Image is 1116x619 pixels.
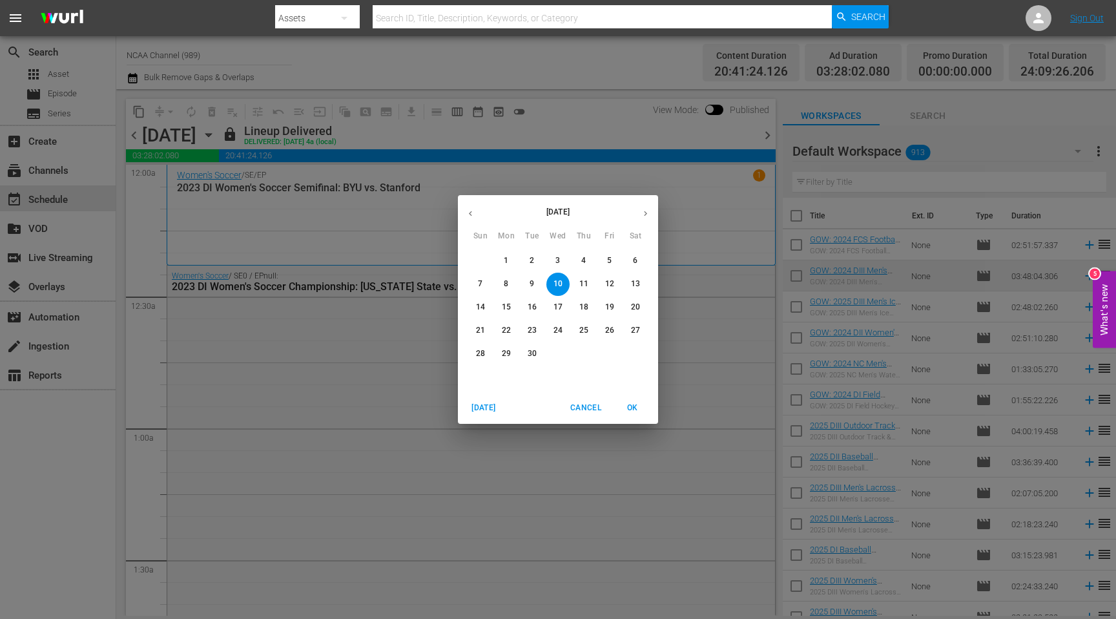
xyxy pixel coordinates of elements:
button: 2 [521,249,544,273]
p: 30 [528,348,537,359]
p: 22 [502,325,511,336]
p: 26 [605,325,614,336]
p: 5 [607,255,612,266]
p: 24 [553,325,563,336]
button: 30 [521,342,544,366]
p: 6 [633,255,637,266]
button: 7 [469,273,492,296]
span: Sat [624,230,647,243]
span: Thu [572,230,595,243]
button: 1 [495,249,518,273]
p: [DATE] [483,206,633,218]
button: 15 [495,296,518,319]
button: 25 [572,319,595,342]
p: 2 [530,255,534,266]
button: 28 [469,342,492,366]
p: 13 [631,278,640,289]
button: 12 [598,273,621,296]
span: Sun [469,230,492,243]
span: Fri [598,230,621,243]
p: 19 [605,302,614,313]
button: 4 [572,249,595,273]
span: Search [851,5,885,28]
p: 12 [605,278,614,289]
img: ans4CAIJ8jUAAAAAAAAAAAAAAAAAAAAAAAAgQb4GAAAAAAAAAAAAAAAAAAAAAAAAJMjXAAAAAAAAAAAAAAAAAAAAAAAAgAT5G... [31,3,93,34]
span: Tue [521,230,544,243]
button: 10 [546,273,570,296]
p: 18 [579,302,588,313]
button: 24 [546,319,570,342]
button: Cancel [565,397,606,419]
span: menu [8,10,23,26]
button: 14 [469,296,492,319]
p: 9 [530,278,534,289]
p: 17 [553,302,563,313]
button: 18 [572,296,595,319]
button: 26 [598,319,621,342]
button: 22 [495,319,518,342]
button: Open Feedback Widget [1093,271,1116,348]
p: 23 [528,325,537,336]
button: 29 [495,342,518,366]
button: 17 [546,296,570,319]
p: 27 [631,325,640,336]
button: 8 [495,273,518,296]
button: 5 [598,249,621,273]
div: 5 [1090,269,1100,279]
p: 16 [528,302,537,313]
span: Mon [495,230,518,243]
p: 21 [476,325,485,336]
p: 11 [579,278,588,289]
span: [DATE] [468,401,499,415]
button: 9 [521,273,544,296]
span: Cancel [570,401,601,415]
p: 8 [504,278,508,289]
p: 7 [478,278,482,289]
p: 1 [504,255,508,266]
button: 21 [469,319,492,342]
p: 15 [502,302,511,313]
button: 16 [521,296,544,319]
p: 25 [579,325,588,336]
button: 27 [624,319,647,342]
button: OK [612,397,653,419]
button: 3 [546,249,570,273]
p: 20 [631,302,640,313]
p: 28 [476,348,485,359]
p: 4 [581,255,586,266]
button: 19 [598,296,621,319]
button: 6 [624,249,647,273]
button: 11 [572,273,595,296]
p: 3 [555,255,560,266]
p: 10 [553,278,563,289]
button: [DATE] [463,397,504,419]
button: 13 [624,273,647,296]
a: Sign Out [1070,13,1104,23]
button: 23 [521,319,544,342]
span: OK [617,401,648,415]
p: 29 [502,348,511,359]
p: 14 [476,302,485,313]
button: 20 [624,296,647,319]
span: Wed [546,230,570,243]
